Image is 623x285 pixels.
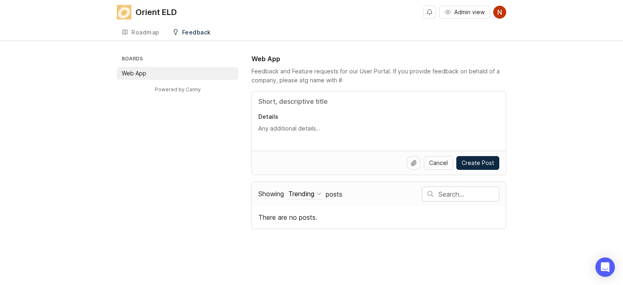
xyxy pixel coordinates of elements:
[117,5,131,19] img: Orient ELD logo
[252,206,506,229] div: There are no posts.
[423,6,436,19] button: Notifications
[120,54,238,65] h3: Boards
[182,30,211,35] div: Feedback
[493,6,506,19] img: Naufal Vagapov
[454,8,485,16] span: Admin view
[258,124,499,133] textarea: Details
[288,189,314,198] div: Trending
[287,189,323,199] button: Showing
[154,85,202,94] a: Powered by Canny
[456,156,499,170] button: Create Post
[258,113,499,121] p: Details
[251,67,506,85] div: Feedback and Feature requests for our User Portal. If you provide feedback on behald of a company...
[595,257,615,277] div: Open Intercom Messenger
[439,6,490,19] button: Admin view
[326,190,342,199] span: posts
[438,190,499,199] input: Search…
[251,54,280,64] h1: Web App
[258,190,284,198] span: Showing
[429,159,448,167] span: Cancel
[117,24,164,41] a: Roadmap
[117,67,238,80] a: Web App
[135,8,177,16] div: Orient ELD
[424,156,453,170] button: Cancel
[168,24,216,41] a: Feedback
[258,96,499,106] input: Title
[462,159,494,167] span: Create Post
[122,69,146,77] p: Web App
[131,30,159,35] div: Roadmap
